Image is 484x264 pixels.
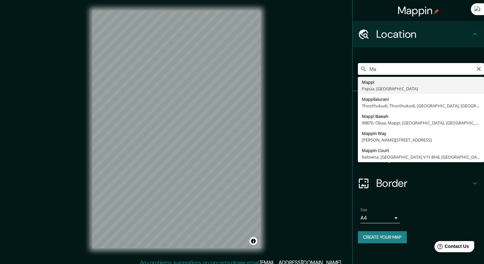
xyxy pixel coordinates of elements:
[360,207,367,213] label: Size
[376,150,471,164] h4: Layout
[353,118,484,144] div: Style
[362,137,480,143] div: [PERSON_NAME][STREET_ADDRESS]
[476,65,481,72] button: Clear
[249,237,257,245] button: Toggle attribution
[434,9,439,14] img: pin-icon.png
[398,4,439,17] h4: Mappin
[358,231,407,243] button: Create your map
[353,144,484,170] div: Layout
[362,96,480,102] div: Mappilaiurani
[362,102,480,109] div: Thoothukudi, Thoothukudi, [GEOGRAPHIC_DATA], [GEOGRAPHIC_DATA]
[362,147,480,154] div: Mappin Court
[353,21,484,47] div: Location
[358,63,484,75] input: Pick your city or area
[426,238,477,257] iframe: Help widget launcher
[376,28,471,41] h4: Location
[362,130,480,137] div: Mappin Way
[353,170,484,196] div: Border
[362,154,480,160] div: Kelowna, [GEOGRAPHIC_DATA] V1Y 8H8, [GEOGRAPHIC_DATA]
[362,79,480,85] div: Mappi
[92,11,261,248] canvas: Map
[353,91,484,118] div: Pins
[362,85,480,92] div: Papúa, [GEOGRAPHIC_DATA]
[376,177,471,190] h4: Border
[362,113,480,120] div: Mappi Bawah
[362,120,480,126] div: 99870, Obaa, Mappi, [GEOGRAPHIC_DATA], [GEOGRAPHIC_DATA]
[360,213,400,223] div: A4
